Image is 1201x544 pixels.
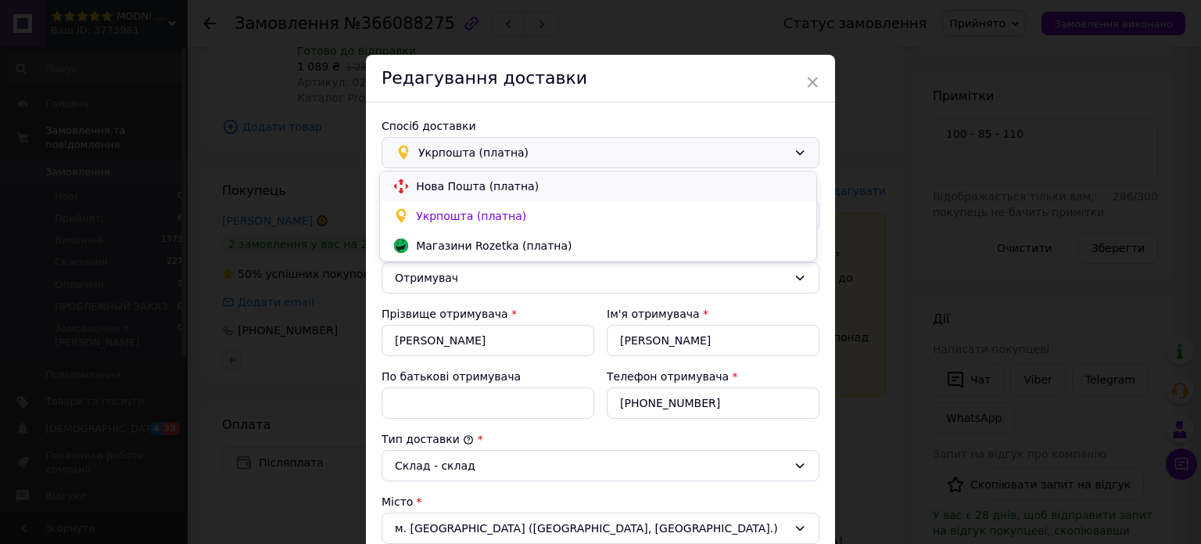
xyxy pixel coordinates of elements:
input: +380 [607,387,819,419]
div: Тип доставки [382,431,819,447]
span: Укрпошта (платна) [416,208,804,224]
span: Магазини Rozetka (платна) [416,238,804,254]
div: м. [GEOGRAPHIC_DATA] ([GEOGRAPHIC_DATA], [GEOGRAPHIC_DATA].) [382,513,819,544]
label: Телефон отримувача [607,370,729,383]
div: Спосіб доставки [382,118,819,134]
span: Нова Пошта (платна) [416,178,804,194]
label: Прізвище отримувача [382,308,508,320]
div: Отримувач [395,269,787,286]
label: По батькові отримувача [382,370,521,383]
div: Склад - склад [395,457,787,474]
div: Редагування доставки [366,55,835,103]
label: Ім'я отримувача [607,308,700,320]
span: × [805,69,819,95]
span: Укрпошта (платна) [418,144,787,161]
div: Місто [382,494,819,510]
